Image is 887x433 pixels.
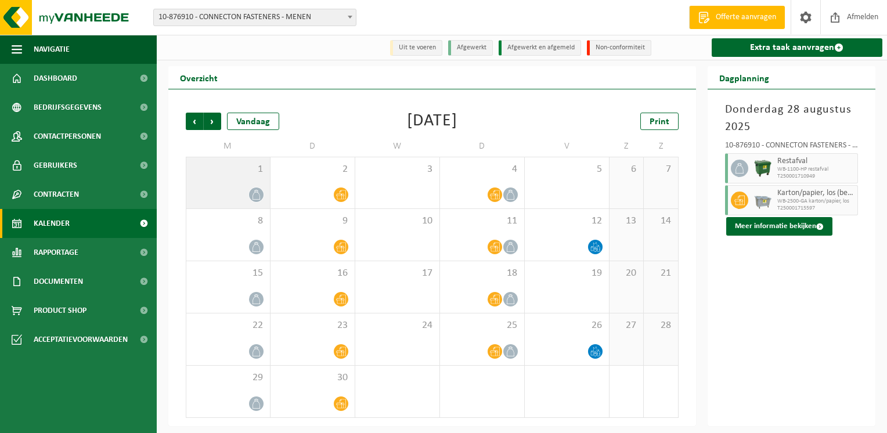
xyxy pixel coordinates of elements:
span: 22 [192,319,264,332]
span: 7 [650,163,672,176]
span: 8 [192,215,264,228]
span: 4 [446,163,518,176]
a: Print [640,113,679,130]
span: 10 [361,215,434,228]
span: 23 [276,319,349,332]
span: 18 [446,267,518,280]
td: V [525,136,610,157]
span: 5 [531,163,603,176]
span: 29 [192,371,264,384]
span: Rapportage [34,238,78,267]
span: Contracten [34,180,79,209]
span: Navigatie [34,35,70,64]
span: 9 [276,215,349,228]
span: Acceptatievoorwaarden [34,325,128,354]
td: D [440,136,525,157]
img: WB-2500-GAL-GY-01 [754,192,771,209]
h2: Overzicht [168,66,229,89]
span: Volgende [204,113,221,130]
td: Z [610,136,644,157]
span: 25 [446,319,518,332]
button: Meer informatie bekijken [726,217,832,236]
li: Afgewerkt [448,40,493,56]
span: Karton/papier, los (bedrijven) [777,189,855,198]
td: M [186,136,271,157]
span: Print [650,117,669,127]
div: Vandaag [227,113,279,130]
div: 10-876910 - CONNECTON FASTENERS - MENEN [725,142,859,153]
span: T250001715597 [777,205,855,212]
span: Contactpersonen [34,122,101,151]
span: 20 [615,267,637,280]
td: Z [644,136,678,157]
span: 28 [650,319,672,332]
span: Kalender [34,209,70,238]
span: 13 [615,215,637,228]
span: 3 [361,163,434,176]
a: Offerte aanvragen [689,6,785,29]
li: Uit te voeren [390,40,442,56]
span: 16 [276,267,349,280]
span: WB-2500-GA karton/papier, los [777,198,855,205]
span: 2 [276,163,349,176]
a: Extra taak aanvragen [712,38,883,57]
span: 14 [650,215,672,228]
h2: Dagplanning [708,66,781,89]
span: 24 [361,319,434,332]
span: 27 [615,319,637,332]
span: T250001710949 [777,173,855,180]
span: 30 [276,371,349,384]
span: WB-1100-HP restafval [777,166,855,173]
span: 11 [446,215,518,228]
td: W [355,136,440,157]
span: 1 [192,163,264,176]
span: 6 [615,163,637,176]
span: 21 [650,267,672,280]
span: Bedrijfsgegevens [34,93,102,122]
img: WB-1100-HPE-GN-01 [754,160,771,177]
span: 10-876910 - CONNECTON FASTENERS - MENEN [154,9,356,26]
span: 15 [192,267,264,280]
td: D [271,136,355,157]
span: 17 [361,267,434,280]
span: 19 [531,267,603,280]
span: 10-876910 - CONNECTON FASTENERS - MENEN [153,9,356,26]
li: Afgewerkt en afgemeld [499,40,581,56]
span: Dashboard [34,64,77,93]
span: 12 [531,215,603,228]
span: Gebruikers [34,151,77,180]
span: Product Shop [34,296,86,325]
span: Restafval [777,157,855,166]
span: Offerte aanvragen [713,12,779,23]
h3: Donderdag 28 augustus 2025 [725,101,859,136]
span: 26 [531,319,603,332]
div: [DATE] [407,113,457,130]
li: Non-conformiteit [587,40,651,56]
span: Vorige [186,113,203,130]
span: Documenten [34,267,83,296]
